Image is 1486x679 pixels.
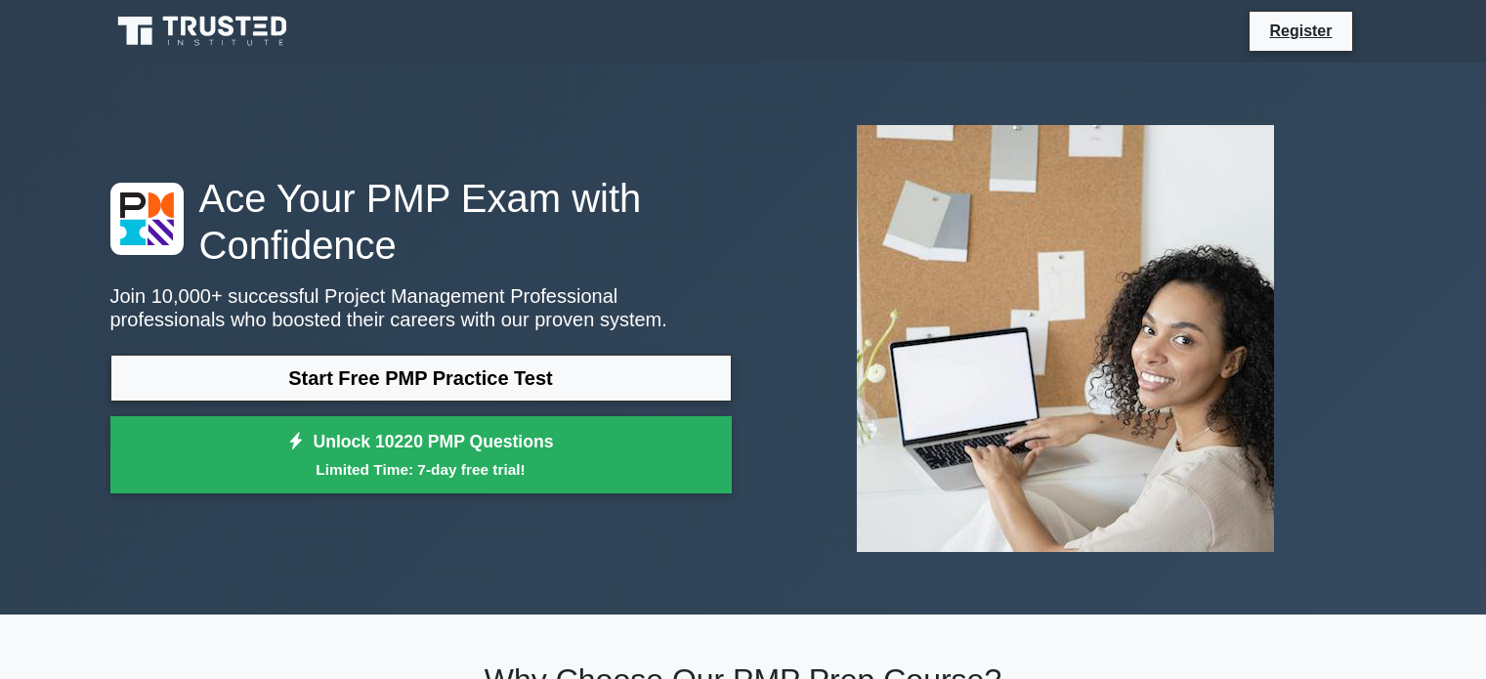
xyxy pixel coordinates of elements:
[110,175,732,269] h1: Ace Your PMP Exam with Confidence
[110,355,732,402] a: Start Free PMP Practice Test
[110,284,732,331] p: Join 10,000+ successful Project Management Professional professionals who boosted their careers w...
[1257,19,1343,43] a: Register
[135,458,707,481] small: Limited Time: 7-day free trial!
[110,416,732,494] a: Unlock 10220 PMP QuestionsLimited Time: 7-day free trial!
